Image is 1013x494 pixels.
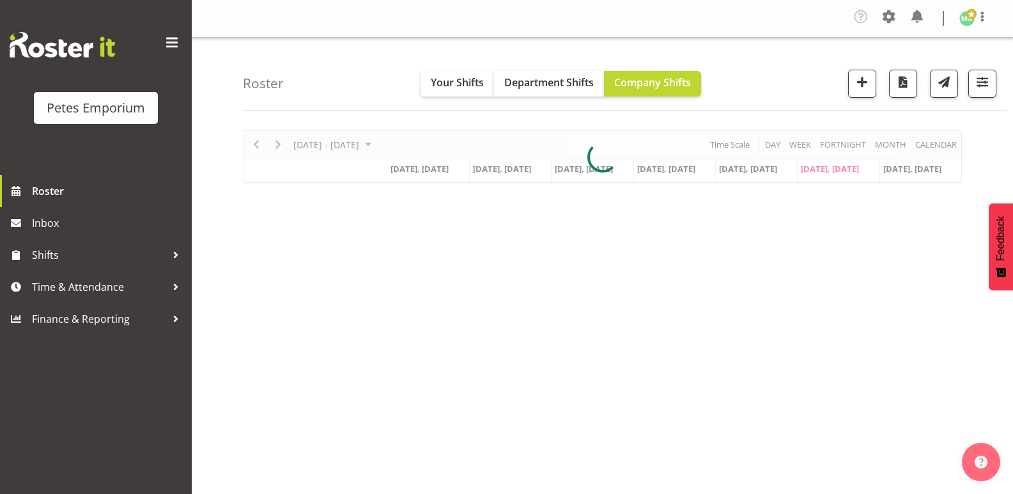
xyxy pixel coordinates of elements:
div: Petes Emporium [47,98,145,118]
button: Department Shifts [494,71,604,96]
span: Your Shifts [431,75,484,89]
span: Shifts [32,245,166,265]
img: melanie-richardson713.jpg [959,11,975,26]
span: Finance & Reporting [32,309,166,328]
span: Department Shifts [504,75,594,89]
button: Send a list of all shifts for the selected filtered period to all rostered employees. [930,70,958,98]
button: Feedback - Show survey [989,203,1013,290]
span: Inbox [32,213,185,233]
button: Download a PDF of the roster according to the set date range. [889,70,917,98]
button: Filter Shifts [968,70,996,98]
span: Feedback [995,216,1007,261]
button: Add a new shift [848,70,876,98]
button: Company Shifts [604,71,701,96]
img: help-xxl-2.png [975,456,987,468]
h4: Roster [243,76,284,91]
img: Rosterit website logo [10,32,115,58]
span: Roster [32,181,185,201]
span: Time & Attendance [32,277,166,297]
span: Company Shifts [614,75,691,89]
button: Your Shifts [421,71,494,96]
